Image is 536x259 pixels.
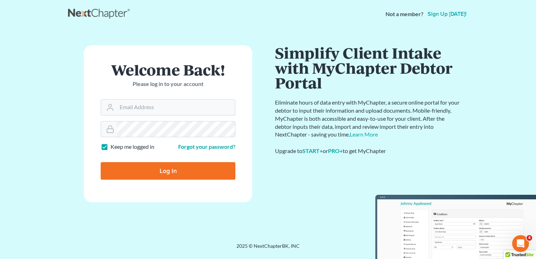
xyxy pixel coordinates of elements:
iframe: Intercom live chat [512,235,529,252]
span: 4 [527,235,532,241]
input: Log In [101,162,235,180]
a: Learn More [350,131,378,138]
input: Email Address [117,100,235,115]
h1: Welcome Back! [101,62,235,77]
label: Keep me logged in [110,143,154,151]
p: Please log in to your account [101,80,235,88]
a: PRO+ [328,147,343,154]
div: Upgrade to or to get MyChapter [275,147,461,155]
a: START+ [302,147,323,154]
a: Forgot your password? [178,143,235,150]
h1: Simplify Client Intake with MyChapter Debtor Portal [275,45,461,90]
a: Sign up [DATE]! [426,11,468,17]
div: 2025 © NextChapterBK, INC [68,243,468,255]
strong: Not a member? [386,10,423,18]
p: Eliminate hours of data entry with MyChapter, a secure online portal for your debtor to input the... [275,99,461,139]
